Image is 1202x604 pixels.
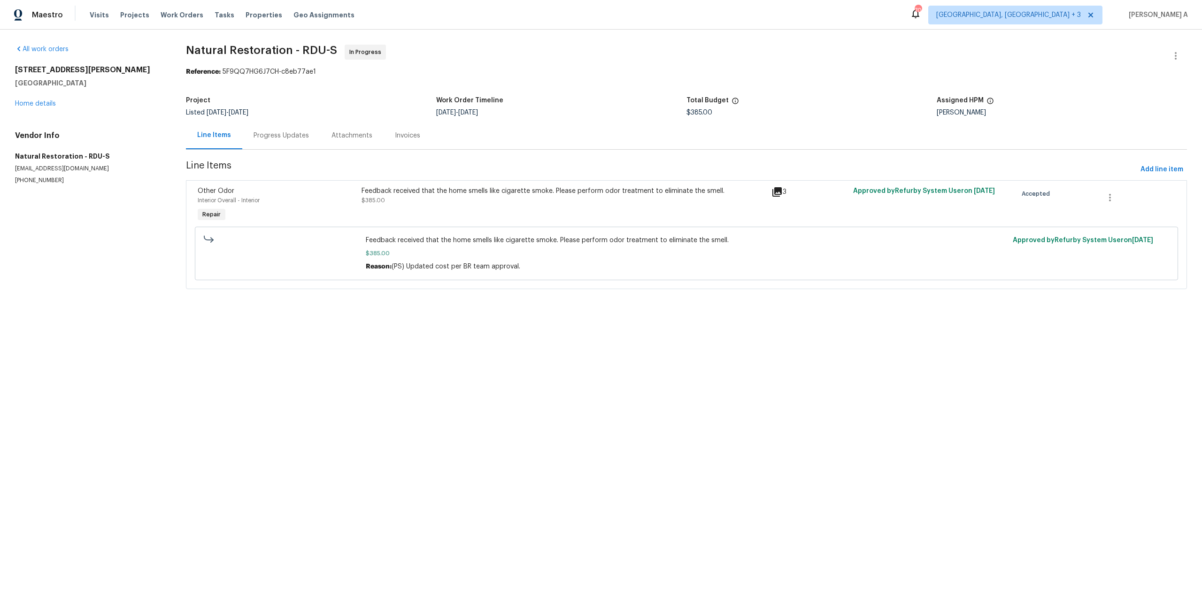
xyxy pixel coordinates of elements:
h5: Total Budget [686,97,729,104]
span: [DATE] [436,109,456,116]
span: $385.00 [362,198,385,203]
div: 3 [771,186,848,198]
p: [PHONE_NUMBER] [15,176,163,184]
span: The hpm assigned to this work order. [986,97,994,109]
h5: Work Order Timeline [436,97,503,104]
span: Tasks [215,12,234,18]
b: Reference: [186,69,221,75]
a: Home details [15,100,56,107]
a: All work orders [15,46,69,53]
p: [EMAIL_ADDRESS][DOMAIN_NAME] [15,165,163,173]
span: Accepted [1022,189,1054,199]
span: Listed [186,109,248,116]
span: Work Orders [161,10,203,20]
span: Feedback received that the home smells like cigarette smoke. Please perform odor treatment to eli... [366,236,1008,245]
div: Invoices [395,131,420,140]
h5: Natural Restoration - RDU-S [15,152,163,161]
span: Natural Restoration - RDU-S [186,45,337,56]
h4: Vendor Info [15,131,163,140]
span: - [207,109,248,116]
div: Progress Updates [254,131,309,140]
span: Geo Assignments [293,10,354,20]
span: - [436,109,478,116]
span: [PERSON_NAME] A [1125,10,1188,20]
span: In Progress [349,47,385,57]
span: Interior Overall - Interior [198,198,260,203]
div: 70 [915,6,921,15]
div: Attachments [331,131,372,140]
span: Reason: [366,263,392,270]
button: Add line item [1137,161,1187,178]
div: Line Items [197,130,231,140]
div: [PERSON_NAME] [937,109,1187,116]
h5: Project [186,97,210,104]
span: Visits [90,10,109,20]
h5: Assigned HPM [937,97,984,104]
span: (PS) Updated cost per BR team approval. [392,263,520,270]
span: Other Odor [198,188,234,194]
span: $385.00 [366,249,1008,258]
span: Properties [246,10,282,20]
div: 5F9QQ7HG6J7CH-c8eb77ae1 [186,67,1187,76]
span: [DATE] [458,109,478,116]
h5: [GEOGRAPHIC_DATA] [15,78,163,88]
span: Approved by Refurby System User on [1013,237,1153,244]
h2: [STREET_ADDRESS][PERSON_NAME] [15,65,163,75]
span: [GEOGRAPHIC_DATA], [GEOGRAPHIC_DATA] + 3 [936,10,1081,20]
div: Feedback received that the home smells like cigarette smoke. Please perform odor treatment to eli... [362,186,766,196]
span: [DATE] [207,109,226,116]
span: Repair [199,210,224,219]
span: [DATE] [1132,237,1153,244]
span: Approved by Refurby System User on [853,188,995,194]
span: The total cost of line items that have been proposed by Opendoor. This sum includes line items th... [732,97,739,109]
span: Projects [120,10,149,20]
span: $385.00 [686,109,712,116]
span: Line Items [186,161,1137,178]
span: Maestro [32,10,63,20]
span: [DATE] [229,109,248,116]
span: Add line item [1140,164,1183,176]
span: [DATE] [974,188,995,194]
